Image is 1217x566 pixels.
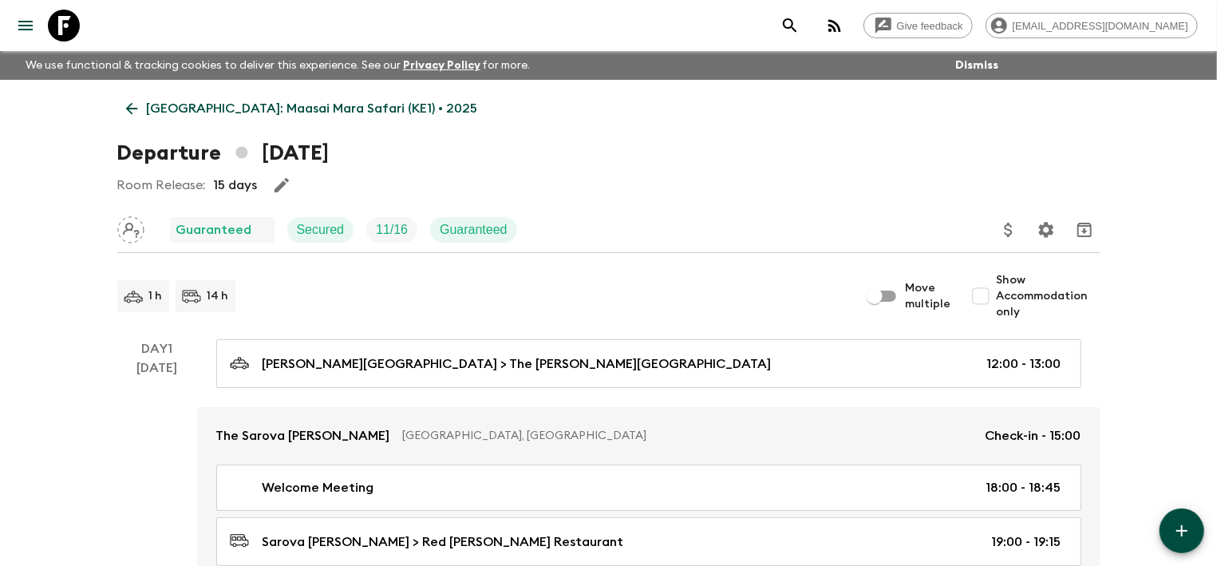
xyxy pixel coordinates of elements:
a: Give feedback [863,13,973,38]
p: [PERSON_NAME][GEOGRAPHIC_DATA] > The [PERSON_NAME][GEOGRAPHIC_DATA] [263,354,772,374]
a: [PERSON_NAME][GEOGRAPHIC_DATA] > The [PERSON_NAME][GEOGRAPHIC_DATA]12:00 - 13:00 [216,339,1081,388]
p: Secured [297,220,345,239]
button: Archive (Completed, Cancelled or Unsynced Departures only) [1069,214,1100,246]
button: search adventures [774,10,806,42]
a: Welcome Meeting18:00 - 18:45 [216,465,1081,511]
div: [EMAIL_ADDRESS][DOMAIN_NAME] [986,13,1198,38]
p: Day 1 [117,339,197,358]
p: Sarova [PERSON_NAME] > Red [PERSON_NAME] Restaurant [263,532,624,552]
p: 1 h [149,288,163,304]
button: Dismiss [951,54,1002,77]
p: Guaranteed [176,220,252,239]
p: [GEOGRAPHIC_DATA], [GEOGRAPHIC_DATA] [403,428,973,444]
p: [GEOGRAPHIC_DATA]: Maasai Mara Safari (KE1) • 2025 [147,99,478,118]
p: Room Release: [117,176,206,195]
span: Give feedback [888,20,972,32]
p: 12:00 - 13:00 [987,354,1061,374]
span: Move multiple [906,280,952,312]
span: Assign pack leader [117,221,144,234]
a: The Sarova [PERSON_NAME][GEOGRAPHIC_DATA], [GEOGRAPHIC_DATA]Check-in - 15:00 [197,407,1100,465]
span: [EMAIL_ADDRESS][DOMAIN_NAME] [1004,20,1197,32]
p: Check-in - 15:00 [986,426,1081,445]
button: menu [10,10,41,42]
h1: Departure [DATE] [117,137,329,169]
button: Settings [1030,214,1062,246]
p: 18:00 - 18:45 [986,478,1061,497]
div: Secured [287,217,354,243]
p: 14 h [207,288,229,304]
p: 15 days [214,176,258,195]
p: Welcome Meeting [263,478,374,497]
p: 11 / 16 [376,220,408,239]
a: [GEOGRAPHIC_DATA]: Maasai Mara Safari (KE1) • 2025 [117,93,487,125]
p: Guaranteed [440,220,508,239]
button: Update Price, Early Bird Discount and Costs [993,214,1025,246]
span: Show Accommodation only [997,272,1100,320]
a: Sarova [PERSON_NAME] > Red [PERSON_NAME] Restaurant19:00 - 19:15 [216,517,1081,566]
p: The Sarova [PERSON_NAME] [216,426,390,445]
p: We use functional & tracking cookies to deliver this experience. See our for more. [19,51,537,80]
div: Trip Fill [366,217,417,243]
p: 19:00 - 19:15 [992,532,1061,552]
a: Privacy Policy [403,60,480,71]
